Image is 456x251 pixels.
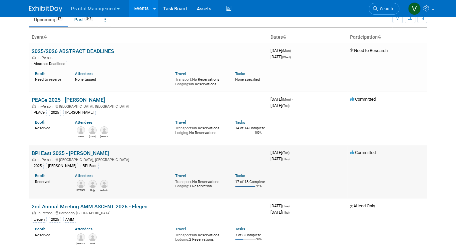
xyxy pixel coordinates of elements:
[32,163,44,169] div: 2025
[270,150,291,155] span: [DATE]
[283,34,286,40] a: Sort by Start Date
[175,71,186,76] a: Travel
[32,103,265,109] div: [GEOGRAPHIC_DATA], [GEOGRAPHIC_DATA]
[378,34,381,40] a: Sort by Participation Type
[77,126,85,134] img: Imroz Ghangas
[84,16,93,21] span: 347
[49,110,61,116] div: 2025
[38,158,55,162] span: In-Person
[175,125,225,135] div: No Reservations No Reservations
[35,125,65,131] div: Reserved
[69,13,98,26] a: Past347
[89,126,97,134] img: Raja Srinivas
[350,48,388,53] span: Need to Research
[75,120,93,125] a: Attendees
[32,150,109,156] a: BPI East 2025 - [PERSON_NAME]
[235,120,245,125] a: Tasks
[270,210,289,215] span: [DATE]
[282,211,289,214] span: (Thu)
[77,134,85,138] div: Imroz Ghangas
[235,126,265,131] div: 14 of 14 Complete
[32,203,148,210] a: 2nd Annual Meeting AMM ASCENT 2025 - Elegen
[56,16,63,21] span: 87
[32,56,36,59] img: In-Person Event
[175,232,225,242] div: No Reservations 2 Reservations
[292,48,293,53] span: -
[77,180,85,188] img: Omar El-Ghouch
[350,203,375,208] span: Attend Only
[175,126,192,130] span: Transport:
[89,233,97,241] img: Mark Lasinski
[49,217,61,223] div: 2025
[29,32,268,43] th: Event
[235,71,245,76] a: Tasks
[282,204,289,208] span: (Tue)
[270,203,291,208] span: [DATE]
[270,156,289,161] span: [DATE]
[235,233,265,238] div: 3 of 8 Complete
[100,180,108,188] img: Ashwin Rajput
[175,233,192,237] span: Transport:
[175,227,186,231] a: Travel
[35,76,65,82] div: Need to reserve
[32,110,47,116] div: PEACe
[100,134,108,138] div: Martin Carcamo
[89,180,97,188] img: Unjy Park
[270,54,291,59] span: [DATE]
[256,184,262,193] td: 94%
[175,184,189,188] span: Lodging:
[290,150,291,155] span: -
[270,48,293,53] span: [DATE]
[282,104,289,108] span: (Thu)
[408,2,421,15] img: Valerie Weld
[35,227,45,231] a: Booth
[282,55,291,59] span: (Wed)
[282,157,289,161] span: (Thu)
[175,76,225,86] div: No Reservations No Reservations
[378,6,393,11] span: Search
[88,188,97,192] div: Unjy Park
[29,6,62,12] img: ExhibitDay
[175,180,192,184] span: Transport:
[32,61,67,67] div: Abstract Deadlines
[270,97,293,102] span: [DATE]
[77,233,85,241] img: Randy Dyer
[235,77,260,82] span: None specified
[175,131,189,135] span: Lodging:
[282,151,289,155] span: (Tue)
[77,188,85,192] div: Omar El-Ghouch
[282,49,291,53] span: (Mon)
[88,134,97,138] div: Raja Srinivas
[35,232,65,238] div: Reserved
[63,217,76,223] div: AMM
[88,241,97,245] div: Mark Lasinski
[46,163,78,169] div: [PERSON_NAME]
[175,237,189,242] span: Lodging:
[44,34,47,40] a: Sort by Event Name
[75,71,93,76] a: Attendees
[63,110,96,116] div: [PERSON_NAME]
[350,150,376,155] span: Committed
[38,56,55,60] span: In-Person
[35,120,45,125] a: Booth
[29,13,68,26] a: Upcoming87
[369,3,399,15] a: Search
[38,104,55,109] span: In-Person
[235,180,265,184] div: 17 of 18 Complete
[290,203,291,208] span: -
[100,188,108,192] div: Ashwin Rajput
[175,120,186,125] a: Travel
[32,157,265,162] div: [GEOGRAPHIC_DATA], [GEOGRAPHIC_DATA]
[75,227,93,231] a: Attendees
[268,32,347,43] th: Dates
[32,97,105,103] a: PEACe 2025 - [PERSON_NAME]
[32,217,47,223] div: Elegen
[32,211,36,214] img: In-Person Event
[75,76,170,82] div: None tagged
[175,173,186,178] a: Travel
[175,82,189,86] span: Lodging:
[175,77,192,82] span: Transport:
[81,163,99,169] div: BPI East
[35,173,45,178] a: Booth
[75,173,93,178] a: Attendees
